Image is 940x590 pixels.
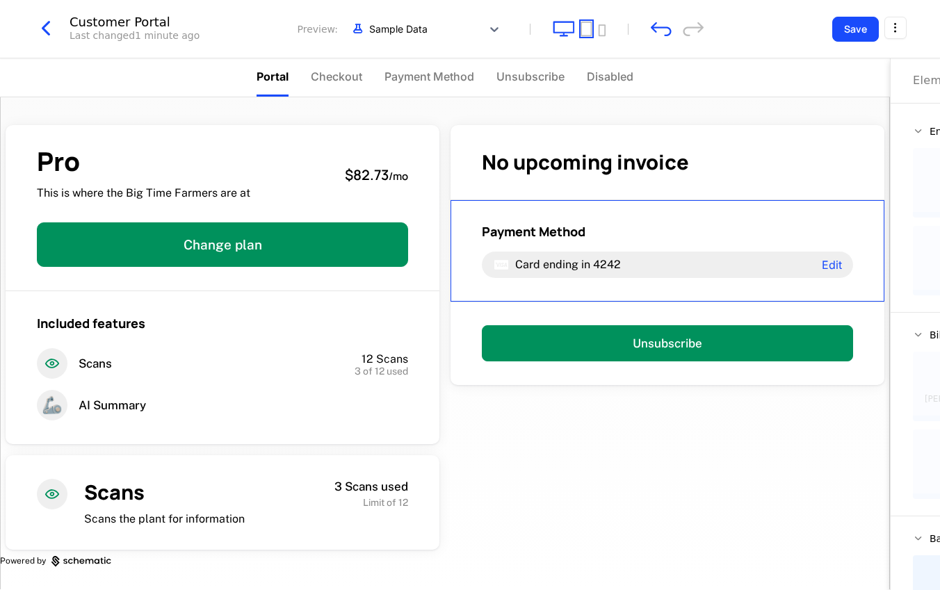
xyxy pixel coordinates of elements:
div: redo [683,22,704,36]
button: desktop [553,21,575,37]
span: This is where the Big Time Farmers are at [37,186,250,201]
span: Included features [37,315,145,331]
i: eye [37,479,67,509]
span: Disabled [587,68,633,85]
span: Checkout [311,68,362,85]
div: Customer Portal [70,16,200,28]
button: tablet [581,21,592,37]
span: 3 Scans used [334,480,408,493]
span: 4242 [593,258,621,271]
span: Card ending in [515,258,590,271]
button: Save [832,17,879,42]
span: Preview: [298,22,338,36]
span: Limit of 12 [363,497,408,508]
button: Unsubscribe [482,325,853,361]
span: AI Summary [79,398,146,413]
span: Scans the plant for information [84,512,245,525]
i: eye [37,348,67,379]
div: Last changed 1 minute ago [70,28,200,42]
button: Change plan [37,222,408,267]
button: Select action [884,17,907,39]
span: $82.73 [345,165,389,184]
span: No upcoming invoice [482,148,689,176]
span: Portal [257,68,289,85]
span: 3 of 12 used [355,366,408,376]
span: 🦾 [37,390,67,420]
span: Payment Method [482,223,585,240]
span: Edit [822,259,842,270]
span: Scans [84,478,145,506]
span: Pro [37,149,250,174]
button: mobile [598,24,606,37]
span: Unsubscribe [496,68,565,85]
i: visa [493,256,510,273]
span: Payment Method [384,68,474,85]
div: undo [651,22,672,36]
span: Scans [79,356,112,372]
sub: / mo [389,169,408,183]
span: 12 Scans [362,352,408,366]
